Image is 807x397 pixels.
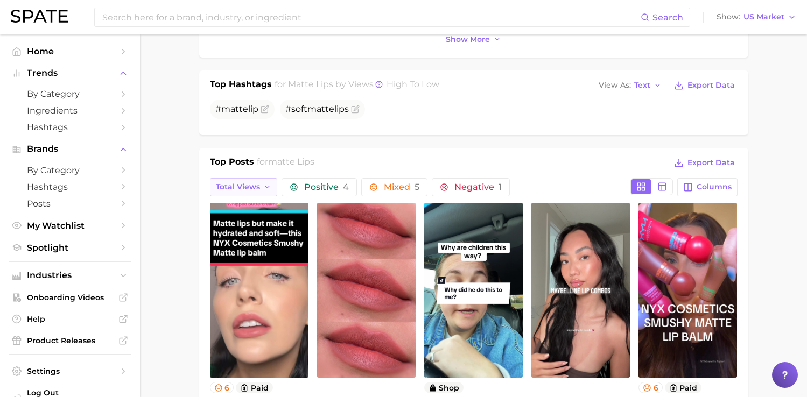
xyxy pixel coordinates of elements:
button: shop [424,382,464,393]
a: Home [9,43,131,60]
button: ShowUS Market [714,10,799,24]
span: Spotlight [27,243,113,253]
span: Hashtags [27,122,113,132]
button: 6 [638,382,663,393]
span: Trends [27,68,113,78]
button: paid [236,382,273,393]
span: Search [652,12,683,23]
span: Posts [27,198,113,209]
span: 5 [415,182,419,192]
button: Total Views [210,178,278,196]
span: Help [27,314,113,324]
a: Help [9,311,131,327]
span: Product Releases [27,336,113,345]
button: Columns [677,178,737,196]
button: 6 [210,382,234,393]
span: matte [307,104,334,114]
span: Text [634,82,650,88]
span: Show [717,14,740,20]
button: Show more [443,32,504,47]
a: by Category [9,162,131,179]
span: Positive [304,183,349,192]
img: SPATE [11,10,68,23]
button: Flag as miscategorized or irrelevant [351,105,360,114]
span: Home [27,46,113,56]
a: Product Releases [9,332,131,349]
span: Onboarding Videos [27,293,113,302]
span: matte lips [288,79,333,89]
button: paid [665,382,702,393]
button: View AsText [596,79,665,93]
span: Hashtags [27,182,113,192]
a: Onboarding Videos [9,289,131,306]
button: Trends [9,65,131,81]
span: Negative [454,183,502,192]
span: Total Views [216,182,260,192]
span: Settings [27,366,113,376]
span: 4 [343,182,349,192]
a: Hashtags [9,179,131,195]
h1: Top Hashtags [210,78,272,93]
h1: Top Posts [210,155,254,172]
a: Spotlight [9,239,131,256]
h2: for [257,155,314,172]
span: Export Data [687,81,735,90]
h2: for by Views [275,78,439,93]
span: Ingredients [27,105,113,116]
a: by Category [9,86,131,102]
button: Flag as miscategorized or irrelevant [261,105,269,114]
a: Posts [9,195,131,212]
span: US Market [743,14,784,20]
button: Industries [9,267,131,283]
span: Columns [697,182,732,192]
input: Search here for a brand, industry, or ingredient [101,8,641,26]
span: matte lips [268,157,314,167]
button: Brands [9,141,131,157]
span: high to low [387,79,439,89]
button: Export Data [671,78,737,93]
span: lips [334,104,349,114]
span: Mixed [384,183,419,192]
span: Export Data [687,158,735,167]
a: Hashtags [9,119,131,136]
span: Industries [27,271,113,280]
span: 1 [499,182,502,192]
span: #soft [285,104,349,114]
a: Ingredients [9,102,131,119]
span: Brands [27,144,113,154]
span: My Watchlist [27,221,113,231]
span: by Category [27,89,113,99]
span: # lip [215,104,258,114]
span: matte [221,104,248,114]
span: Show more [446,35,490,44]
span: by Category [27,165,113,175]
button: Export Data [671,155,737,171]
a: My Watchlist [9,217,131,234]
a: Settings [9,363,131,379]
span: View As [599,82,631,88]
